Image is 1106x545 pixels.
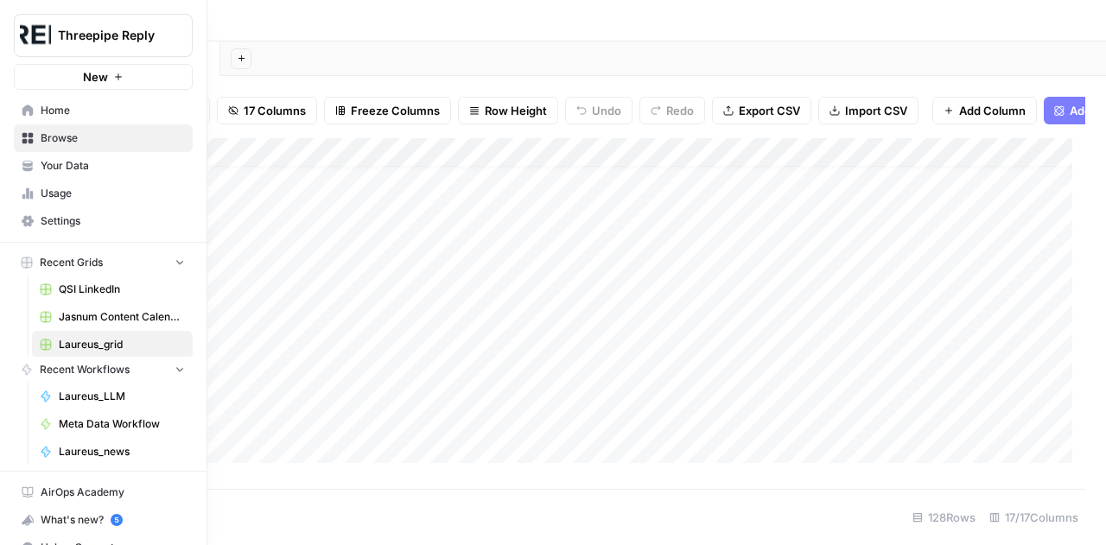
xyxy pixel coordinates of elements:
a: Laureus_LLM [32,383,193,410]
span: Undo [592,102,621,119]
span: Usage [41,186,185,201]
span: Meta Data Workflow [59,416,185,432]
span: 17 Columns [244,102,306,119]
span: Laureus_grid [59,337,185,352]
img: Threepipe Reply Logo [20,20,51,51]
span: Home [41,103,185,118]
span: Laureus_news [59,444,185,459]
a: Your Data [14,152,193,180]
button: Import CSV [818,97,918,124]
button: Recent Grids [14,250,193,276]
span: Import CSV [845,102,907,119]
span: Row Height [485,102,547,119]
a: Laureus_news [32,438,193,466]
div: 128 Rows [906,504,982,531]
a: Meta Data Workflow [32,410,193,438]
span: Redo [666,102,694,119]
a: Jasnum Content Calendar [32,303,193,331]
button: New [14,64,193,90]
a: AirOps Academy [14,478,193,506]
div: 17/17 Columns [982,504,1085,531]
span: Laureus_LLM [59,389,185,404]
button: 17 Columns [217,97,317,124]
button: Row Height [458,97,558,124]
a: Usage [14,180,193,207]
button: Redo [639,97,705,124]
span: Recent Workflows [40,362,130,377]
a: Browse [14,124,193,152]
span: QSI LinkedIn [59,282,185,297]
a: 5 [111,514,123,526]
button: Undo [565,97,632,124]
a: QSI LinkedIn [32,276,193,303]
span: AirOps Academy [41,485,185,500]
a: Laureus_grid [32,331,193,358]
button: What's new? 5 [14,506,193,534]
span: Settings [41,213,185,229]
span: Browse [41,130,185,146]
a: Settings [14,207,193,235]
button: Export CSV [712,97,811,124]
span: Jasnum Content Calendar [59,309,185,325]
div: What's new? [15,507,192,533]
span: Your Data [41,158,185,174]
span: Add Column [959,102,1026,119]
span: Export CSV [739,102,800,119]
span: Threepipe Reply [58,27,162,44]
button: Recent Workflows [14,357,193,383]
button: Add Column [932,97,1037,124]
button: Freeze Columns [324,97,451,124]
span: New [83,68,108,86]
button: Workspace: Threepipe Reply [14,14,193,57]
span: Freeze Columns [351,102,440,119]
a: Home [14,97,193,124]
text: 5 [114,516,118,524]
span: Recent Grids [40,255,103,270]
